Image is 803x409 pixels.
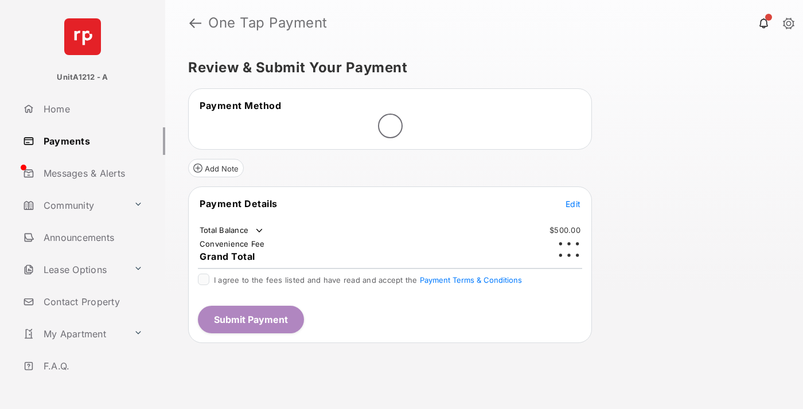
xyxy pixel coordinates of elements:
[18,192,129,219] a: Community
[18,159,165,187] a: Messages & Alerts
[200,198,278,209] span: Payment Details
[188,159,244,177] button: Add Note
[18,288,165,315] a: Contact Property
[18,127,165,155] a: Payments
[214,275,522,285] span: I agree to the fees listed and have read and accept the
[64,18,101,55] img: svg+xml;base64,PHN2ZyB4bWxucz0iaHR0cDovL3d3dy53My5vcmcvMjAwMC9zdmciIHdpZHRoPSI2NCIgaGVpZ2h0PSI2NC...
[18,320,129,348] a: My Apartment
[566,199,580,209] span: Edit
[199,225,265,236] td: Total Balance
[549,225,581,235] td: $500.00
[199,239,266,249] td: Convenience Fee
[57,72,108,83] p: UnitA1212 - A
[18,352,165,380] a: F.A.Q.
[208,16,328,30] strong: One Tap Payment
[200,100,281,111] span: Payment Method
[18,95,165,123] a: Home
[420,275,522,285] button: I agree to the fees listed and have read and accept the
[200,251,255,262] span: Grand Total
[188,61,771,75] h5: Review & Submit Your Payment
[18,256,129,283] a: Lease Options
[566,198,580,209] button: Edit
[18,224,165,251] a: Announcements
[198,306,304,333] button: Submit Payment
